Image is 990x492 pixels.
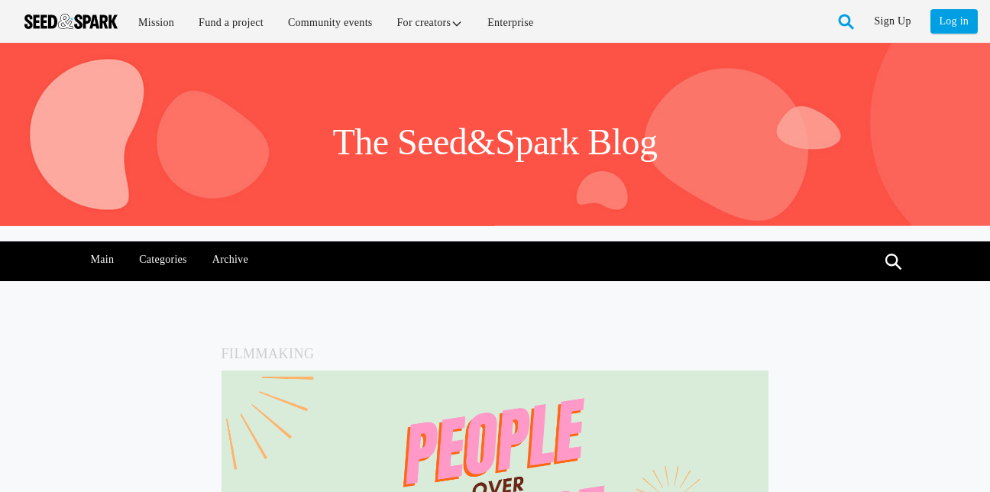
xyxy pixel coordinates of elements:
a: Community events [277,6,383,39]
img: Seed amp; Spark [24,14,118,29]
a: Enterprise [477,6,544,39]
a: Main [82,241,122,278]
a: Sign Up [875,9,911,34]
a: Mission [128,6,185,39]
a: Archive [204,241,256,278]
a: Log in [930,9,978,34]
a: Categories [131,241,196,278]
h5: Filmmaking [222,342,769,365]
a: Fund a project [188,6,274,39]
h1: The Seed&Spark Blog [332,119,657,165]
a: For creators [387,6,474,39]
